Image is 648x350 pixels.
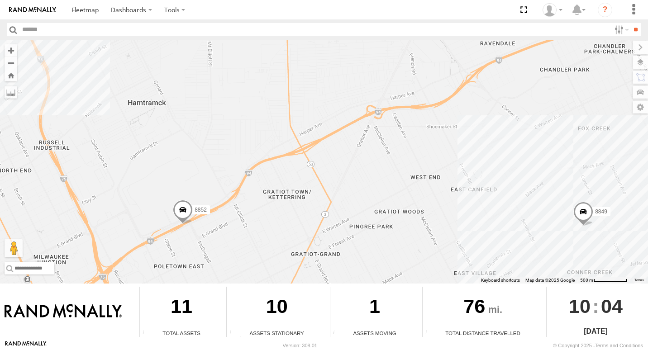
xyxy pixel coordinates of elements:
[5,69,17,81] button: Zoom Home
[5,44,17,57] button: Zoom in
[423,329,543,337] div: Total Distance Travelled
[539,3,566,17] div: Valeo Dash
[330,330,344,337] div: Total number of assets current in transit.
[577,277,630,284] button: Map Scale: 500 m per 71 pixels
[595,343,643,348] a: Terms and Conditions
[195,207,207,213] span: 8852
[5,239,23,257] button: Drag Pegman onto the map to open Street View
[547,287,645,326] div: :
[9,7,56,13] img: rand-logo.svg
[5,304,122,319] img: Rand McNally
[5,86,17,99] label: Measure
[525,278,575,283] span: Map data ©2025 Google
[140,330,153,337] div: Total number of Enabled Assets
[595,208,607,214] span: 8849
[227,329,327,337] div: Assets Stationary
[140,329,223,337] div: Total Assets
[580,278,593,283] span: 500 m
[283,343,317,348] div: Version: 308.01
[140,287,223,329] div: 11
[547,326,645,337] div: [DATE]
[634,278,644,282] a: Terms (opens in new tab)
[553,343,643,348] div: © Copyright 2025 -
[330,287,419,329] div: 1
[569,287,591,326] span: 10
[598,3,612,17] i: ?
[601,287,623,326] span: 04
[611,23,630,36] label: Search Filter Options
[227,330,240,337] div: Total number of assets current stationary.
[5,341,47,350] a: Visit our Website
[5,57,17,69] button: Zoom out
[227,287,327,329] div: 10
[330,329,419,337] div: Assets Moving
[423,330,436,337] div: Total distance travelled by all assets within specified date range and applied filters
[423,287,543,329] div: 76
[481,277,520,284] button: Keyboard shortcuts
[633,101,648,114] label: Map Settings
